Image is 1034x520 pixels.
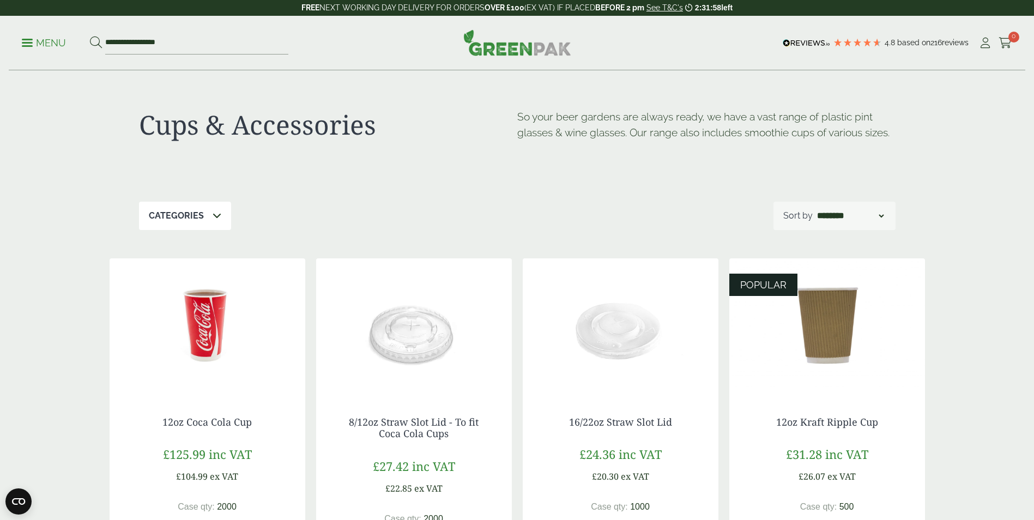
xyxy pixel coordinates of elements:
[885,38,897,47] span: 4.8
[930,38,942,47] span: 216
[22,37,66,47] a: Menu
[978,38,992,49] i: My Account
[178,502,215,511] span: Case qty:
[463,29,571,56] img: GreenPak Supplies
[839,502,854,511] span: 500
[162,415,252,428] a: 12oz Coca Cola Cup
[619,446,662,462] span: inc VAT
[301,3,319,12] strong: FREE
[695,3,721,12] span: 2:31:58
[827,470,856,482] span: ex VAT
[942,38,969,47] span: reviews
[414,482,443,494] span: ex VAT
[776,415,878,428] a: 12oz Kraft Ripple Cup
[800,502,837,511] span: Case qty:
[999,38,1012,49] i: Cart
[517,109,896,141] p: So your beer gardens are always ready, we have a vast range of plastic pint glasses & wine glasse...
[825,446,868,462] span: inc VAT
[729,258,925,395] img: 12oz Kraft Ripple Cup-0
[721,3,733,12] span: left
[209,446,252,462] span: inc VAT
[163,446,205,462] span: £125.99
[110,258,305,395] img: 12oz Coca Cola Cup with coke
[217,502,237,511] span: 2000
[999,35,1012,51] a: 0
[569,415,672,428] a: 16/22oz Straw Slot Lid
[210,470,238,482] span: ex VAT
[621,470,649,482] span: ex VAT
[815,209,886,222] select: Shop order
[176,470,208,482] span: £104.99
[139,109,517,141] h1: Cups & Accessories
[592,470,619,482] span: £20.30
[897,38,930,47] span: Based on
[523,258,718,395] img: 16/22oz Straw Slot Coke Cup lid
[783,39,830,47] img: REVIEWS.io
[579,446,615,462] span: £24.36
[149,209,204,222] p: Categories
[412,458,455,474] span: inc VAT
[22,37,66,50] p: Menu
[349,415,479,440] a: 8/12oz Straw Slot Lid - To fit Coca Cola Cups
[646,3,683,12] a: See T&C's
[316,258,512,395] img: 12oz straw slot coke cup lid
[833,38,882,47] div: 4.79 Stars
[373,458,409,474] span: £27.42
[783,209,813,222] p: Sort by
[630,502,650,511] span: 1000
[385,482,412,494] span: £22.85
[485,3,524,12] strong: OVER £100
[1008,32,1019,43] span: 0
[740,279,787,291] span: POPULAR
[786,446,822,462] span: £31.28
[595,3,644,12] strong: BEFORE 2 pm
[799,470,825,482] span: £26.07
[591,502,628,511] span: Case qty:
[5,488,32,515] button: Open CMP widget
